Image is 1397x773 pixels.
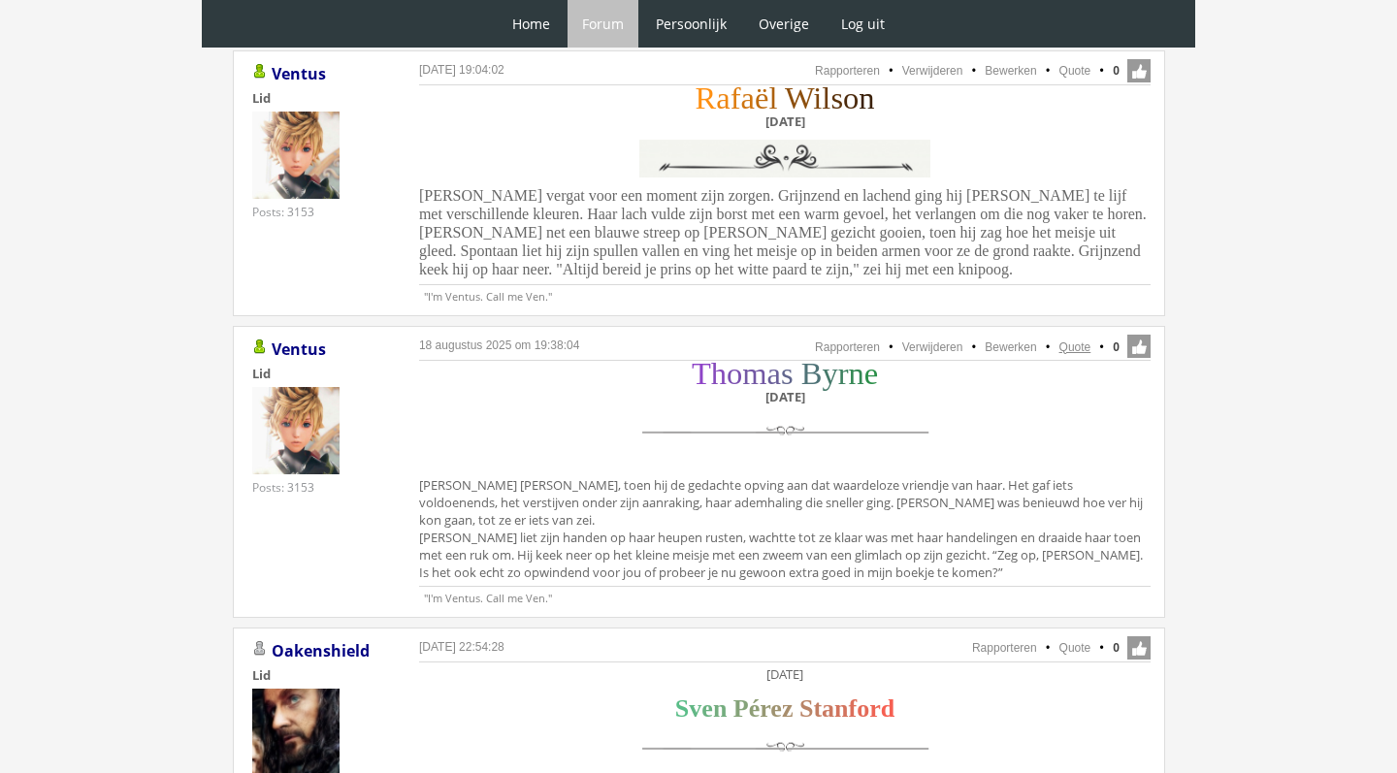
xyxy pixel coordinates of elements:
[902,340,963,354] a: Verwijderen
[838,356,849,391] span: r
[727,356,742,391] span: o
[822,694,834,723] span: a
[252,666,388,684] div: Lid
[634,410,935,454] img: scheidingslijn.png
[716,81,730,115] span: a
[701,694,713,723] span: e
[765,388,805,405] b: [DATE]
[1059,340,1091,354] a: Quote
[692,356,711,391] span: T
[985,340,1036,354] a: Bewerken
[252,112,340,199] img: Ventus
[1113,639,1120,657] span: 0
[272,338,326,360] a: Ventus
[634,726,935,770] img: scheidingslijn.png
[711,356,727,391] span: h
[634,135,935,182] img: LK3TOVS.png
[767,356,781,391] span: a
[755,81,768,115] span: ë
[252,387,340,474] img: Ventus
[419,364,1151,586] div: [PERSON_NAME] [PERSON_NAME], toen hij de gedachte opving aan dat waardeloze vriendje van haar. He...
[419,63,504,77] a: [DATE] 19:04:02
[252,641,268,657] img: Gebruiker is offline
[785,81,813,115] span: W
[768,81,777,115] span: l
[864,356,878,391] span: e
[419,640,504,654] a: [DATE] 22:54:28
[696,81,717,115] span: R
[419,665,1151,683] div: [DATE]
[985,64,1036,78] a: Bewerken
[770,694,782,723] span: e
[834,694,848,723] span: n
[830,81,843,115] span: s
[813,81,822,115] span: i
[1113,62,1120,80] span: 0
[1113,338,1120,356] span: 0
[822,81,830,115] span: l
[419,586,1151,605] p: "I'm Ventus. Call me Ven."
[782,694,794,723] span: z
[822,356,837,391] span: y
[760,694,770,723] span: r
[869,694,881,723] span: r
[815,64,880,78] a: Rapporteren
[419,284,1151,304] p: "I'm Ventus. Call me Ven."
[272,63,326,84] a: Ventus
[252,204,314,220] div: Posts: 3153
[1059,641,1091,655] a: Quote
[1127,636,1151,660] span: Like deze post
[857,694,869,723] span: o
[799,694,813,723] span: S
[859,81,874,115] span: n
[713,694,727,723] span: n
[741,81,755,115] span: a
[689,694,701,723] span: v
[849,694,858,723] span: f
[252,339,268,355] img: Gebruiker is online
[272,640,370,661] a: Oakenshield
[675,694,689,723] span: S
[749,694,761,723] span: é
[252,479,314,496] div: Posts: 3153
[801,356,823,391] span: B
[813,694,822,723] span: t
[902,64,963,78] a: Verwijderen
[252,365,388,382] div: Lid
[252,64,268,80] img: Gebruiker is online
[765,113,805,130] b: [DATE]
[742,356,766,391] span: m
[733,694,749,723] span: P
[419,338,579,352] a: 18 augustus 2025 om 19:38:04
[849,356,864,391] span: n
[1059,64,1091,78] a: Quote
[731,81,741,115] span: f
[843,81,859,115] span: o
[419,187,1147,277] span: [PERSON_NAME] vergat voor een moment zijn zorgen. Grijnzend en lachend ging hij [PERSON_NAME] te ...
[881,694,894,723] span: d
[781,356,794,391] span: s
[815,340,880,354] a: Rapporteren
[972,641,1037,655] a: Rapporteren
[252,89,388,107] div: Lid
